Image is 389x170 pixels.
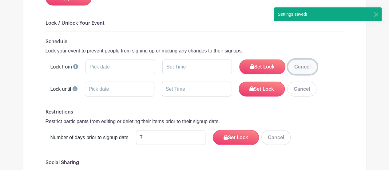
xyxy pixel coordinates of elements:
[373,11,379,18] button: Close
[261,130,291,145] button: Cancel
[50,63,72,71] label: Lock from
[50,85,71,93] label: Lock until
[287,82,316,97] button: Cancel
[46,47,344,55] p: Lock your event to prevent people from signing up or making any changes to their signups.
[85,82,154,97] input: Pick date
[288,60,317,74] button: Cancel
[162,82,231,97] input: Set Time
[46,118,344,125] p: Restrict participants from editing or deleting their items prior to their signup date.
[213,130,259,145] button: Set Lock
[239,82,285,97] button: Set Lock
[46,160,344,166] h6: Social Sharing
[46,109,344,115] h6: Restrictions
[162,60,232,74] input: Set Time
[50,134,129,141] label: Number of days prior to signup date
[85,60,155,74] input: Pick date
[46,20,344,26] h6: Lock / Unlock Your Event
[46,39,344,45] h6: Schedule
[274,7,311,21] div: Settings saved!
[239,60,285,74] button: Set Lock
